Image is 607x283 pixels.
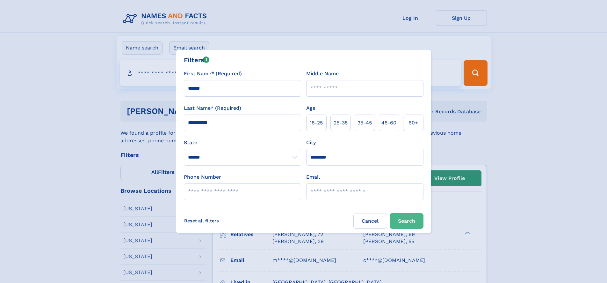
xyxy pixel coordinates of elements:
label: Email [306,173,320,181]
button: Search [390,213,423,229]
label: First Name* (Required) [184,70,242,78]
span: 25‑35 [334,119,348,127]
label: Age [306,104,315,112]
div: Filters [184,55,210,65]
label: Last Name* (Required) [184,104,241,112]
span: 60+ [408,119,418,127]
span: 18‑25 [310,119,323,127]
label: State [184,139,301,146]
span: 35‑45 [358,119,372,127]
label: Phone Number [184,173,221,181]
label: Cancel [353,213,387,229]
label: City [306,139,316,146]
span: 45‑60 [381,119,396,127]
label: Middle Name [306,70,339,78]
label: Reset all filters [180,213,223,228]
